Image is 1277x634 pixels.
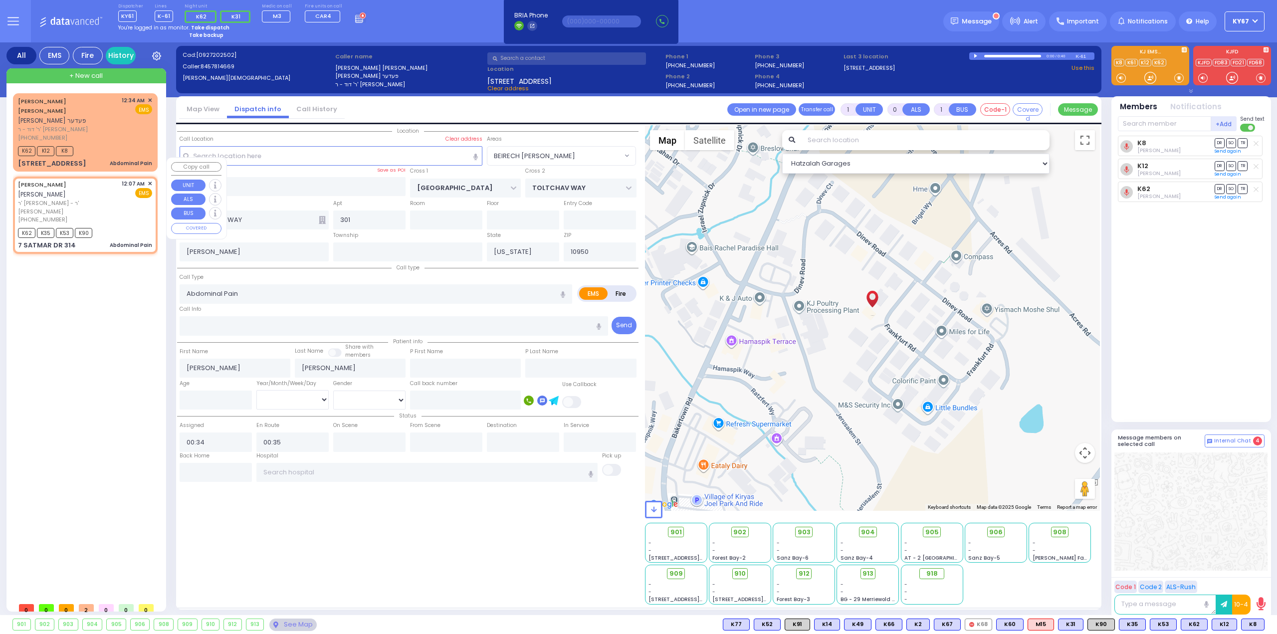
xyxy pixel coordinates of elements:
[179,104,227,114] a: Map View
[904,547,907,554] span: -
[648,539,651,547] span: -
[648,581,651,588] span: -
[75,228,92,238] span: K90
[148,96,152,105] span: ✕
[189,31,223,39] strong: Take backup
[777,588,780,596] span: -
[56,146,73,156] span: K8
[1238,138,1248,148] span: TR
[712,539,715,547] span: -
[39,15,106,27] img: Logo
[333,231,358,239] label: Township
[180,422,204,429] label: Assigned
[723,619,750,631] div: K77
[99,604,114,612] span: 0
[487,422,517,429] label: Destination
[1075,130,1095,150] button: Toggle fullscreen view
[904,581,959,588] div: -
[333,422,358,429] label: On Scene
[185,3,254,9] label: Night unit
[841,539,844,547] span: -
[755,72,841,81] span: Phone 4
[289,104,345,114] a: Call History
[1193,49,1271,56] label: KJFD
[906,619,930,631] div: BLS
[119,604,134,612] span: 0
[1253,436,1262,445] span: 4
[122,180,145,188] span: 12:07 AM
[180,348,208,356] label: First Name
[69,71,103,81] span: + New call
[754,619,781,631] div: BLS
[335,80,484,89] label: ר' דוד - ר' [PERSON_NAME]
[712,581,715,588] span: -
[647,498,680,511] img: Google
[648,554,743,562] span: [STREET_ADDRESS][PERSON_NAME]
[18,97,66,115] a: [PERSON_NAME] [PERSON_NAME]
[564,422,589,429] label: In Service
[180,135,213,143] label: Call Location
[256,463,598,482] input: Search hospital
[1181,619,1208,631] div: K62
[13,619,30,630] div: 901
[1114,581,1137,593] button: Code 1
[1241,619,1265,631] div: BLS
[1137,139,1146,147] a: K8
[712,588,715,596] span: -
[579,287,608,300] label: EMS
[861,527,875,537] span: 904
[18,159,86,169] div: [STREET_ADDRESS]
[191,24,229,31] strong: Take dispatch
[514,11,548,20] span: BRIA Phone
[410,200,425,208] label: Room
[135,188,152,198] span: EMS
[335,64,484,72] label: [PERSON_NAME] [PERSON_NAME]
[1238,184,1248,194] span: TR
[180,452,210,460] label: Back Home
[106,47,136,64] a: History
[155,3,173,9] label: Lines
[562,15,641,27] input: (000)000-00000
[18,199,118,215] span: ר' [PERSON_NAME] - ר' [PERSON_NAME]
[1225,11,1265,31] button: KY67
[712,554,746,562] span: Forest Bay-2
[934,619,961,631] div: BLS
[118,10,137,22] span: KY61
[562,381,597,389] label: Use Callback
[602,452,621,460] label: Pick up
[201,62,234,70] span: 8457814669
[392,127,424,135] span: Location
[665,61,715,69] label: [PHONE_NUMBER]
[410,422,440,429] label: From Scene
[487,231,501,239] label: State
[171,208,206,219] button: BUS
[122,97,145,104] span: 12:34 AM
[18,125,118,134] span: ר' דוד - ר' [PERSON_NAME]
[110,241,152,249] div: Abdominal Pain
[1137,147,1181,154] span: Moshe Greenfeld
[712,596,807,603] span: [STREET_ADDRESS][PERSON_NAME]
[841,588,844,596] span: -
[148,180,152,188] span: ✕
[1118,434,1205,447] h5: Message members on selected call
[723,619,750,631] div: BLS
[777,539,780,547] span: -
[1226,184,1236,194] span: SO
[1215,171,1241,177] a: Send again
[1240,123,1256,133] label: Turn off text
[1137,162,1148,170] a: K12
[37,228,54,238] span: K35
[18,215,67,223] span: [PHONE_NUMBER]
[968,539,971,547] span: -
[1211,116,1237,131] button: +Add
[1232,595,1251,615] button: 10-4
[844,619,871,631] div: BLS
[183,62,332,71] label: Caller:
[875,619,902,631] div: BLS
[1196,17,1209,26] span: Help
[1125,59,1138,66] a: K61
[612,317,637,334] button: Send
[1028,619,1054,631] div: ALS
[1057,50,1066,62] div: 0:40
[1152,59,1166,66] a: K62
